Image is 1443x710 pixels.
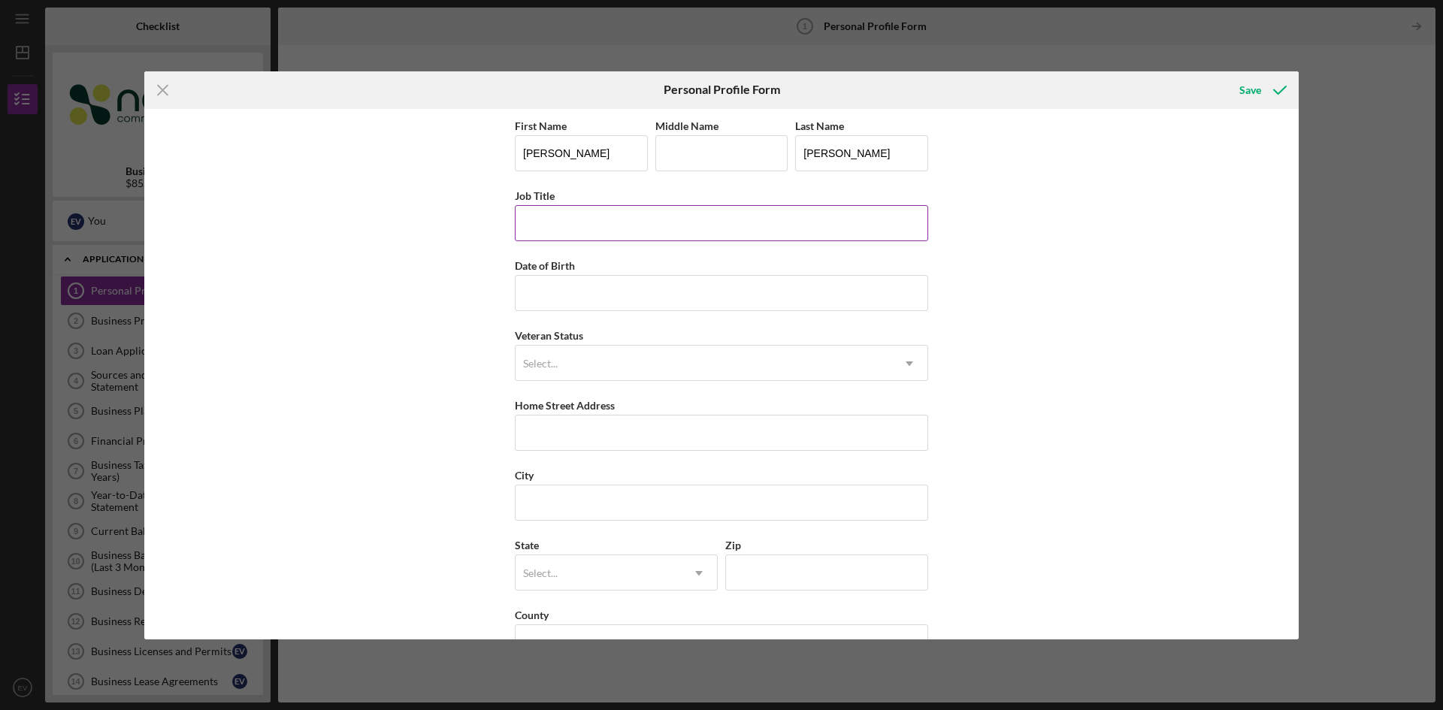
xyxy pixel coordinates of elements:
[795,119,844,132] label: Last Name
[523,567,558,579] div: Select...
[1239,75,1261,105] div: Save
[523,358,558,370] div: Select...
[655,119,718,132] label: Middle Name
[664,83,780,96] h6: Personal Profile Form
[515,119,567,132] label: First Name
[515,609,549,621] label: County
[515,469,534,482] label: City
[515,189,555,202] label: Job Title
[515,399,615,412] label: Home Street Address
[515,259,575,272] label: Date of Birth
[1224,75,1299,105] button: Save
[725,539,741,551] label: Zip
